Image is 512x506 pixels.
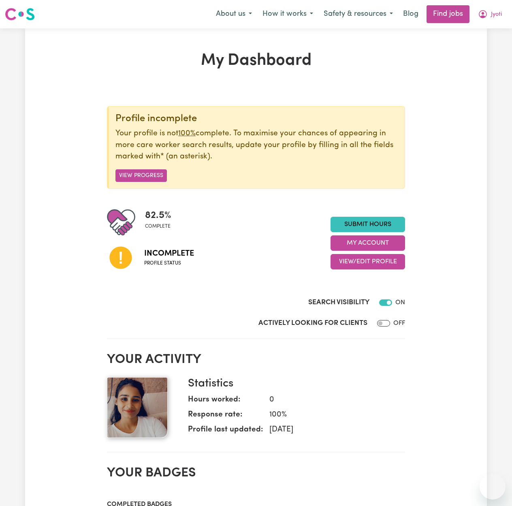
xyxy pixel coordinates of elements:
[115,113,398,125] div: Profile incomplete
[480,474,506,500] iframe: Button to launch messaging window
[331,235,405,251] button: My Account
[107,377,168,438] img: Your profile picture
[188,409,263,424] dt: Response rate:
[393,320,405,327] span: OFF
[331,217,405,232] a: Submit Hours
[263,394,399,406] dd: 0
[115,169,167,182] button: View Progress
[263,409,399,421] dd: 100 %
[318,6,398,23] button: Safety & resources
[491,10,502,19] span: Jyoti
[395,299,405,306] span: ON
[145,208,171,223] span: 82.5 %
[5,7,35,21] img: Careseekers logo
[257,6,318,23] button: How it works
[115,128,398,163] p: Your profile is not complete. To maximise your chances of appearing in more care worker search re...
[107,465,405,481] h2: Your badges
[427,5,469,23] a: Find jobs
[160,153,210,160] span: an asterisk
[188,424,263,439] dt: Profile last updated:
[308,297,369,308] label: Search Visibility
[331,254,405,269] button: View/Edit Profile
[144,260,194,267] span: Profile status
[211,6,257,23] button: About us
[398,5,423,23] a: Blog
[263,424,399,436] dd: [DATE]
[144,248,194,260] span: Incomplete
[258,318,367,329] label: Actively Looking for Clients
[188,394,263,409] dt: Hours worked:
[188,377,399,391] h3: Statistics
[145,223,171,230] span: complete
[107,352,405,367] h2: Your activity
[5,5,35,23] a: Careseekers logo
[178,130,196,137] u: 100%
[107,51,405,70] h1: My Dashboard
[145,208,178,237] div: Profile completeness: 82.5%
[473,6,507,23] button: My Account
